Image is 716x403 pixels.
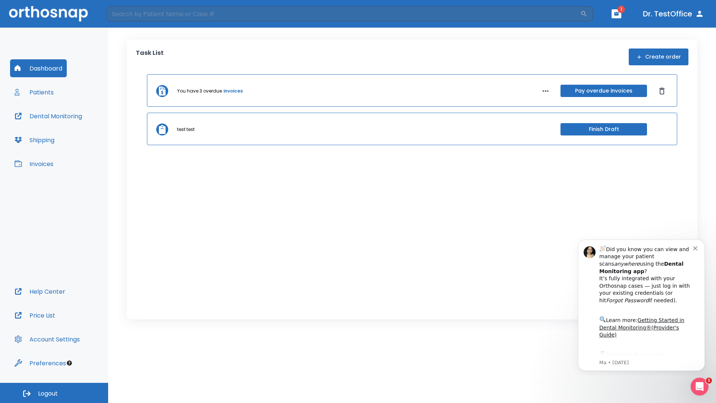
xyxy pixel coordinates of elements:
[9,6,88,21] img: Orthosnap
[560,85,647,97] button: Pay overdue invoices
[560,123,647,135] button: Finish Draft
[10,282,70,300] button: Help Center
[640,7,707,21] button: Dr. TestOffice
[32,117,126,155] div: Download the app: | ​ Let us know if you need help getting started!
[10,306,60,324] button: Price List
[629,49,688,65] button: Create order
[10,330,84,348] button: Account Settings
[10,155,58,173] button: Invoices
[66,360,73,366] div: Tooltip anchor
[32,126,126,133] p: Message from Ma, sent 5w ago
[107,6,580,21] input: Search by Patient Name or Case #
[177,126,195,133] p: test test
[126,12,132,18] button: Dismiss notification
[177,88,222,94] p: You have 3 overdue
[10,107,87,125] button: Dental Monitoring
[706,378,712,384] span: 1
[691,378,709,396] iframe: Intercom live chat
[10,59,67,77] button: Dashboard
[10,83,58,101] button: Patients
[656,85,668,97] button: Dismiss
[38,390,58,398] span: Logout
[10,354,70,372] button: Preferences
[223,88,243,94] a: invoices
[567,233,716,375] iframe: Intercom notifications message
[136,49,164,65] p: Task List
[618,6,625,13] span: 1
[32,119,99,132] a: App Store
[10,131,59,149] button: Shipping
